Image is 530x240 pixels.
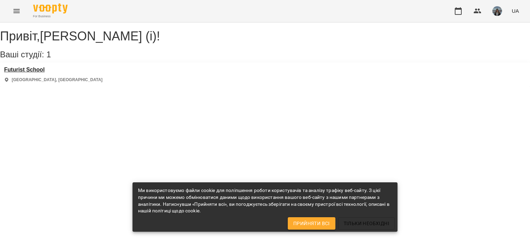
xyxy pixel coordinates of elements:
p: [GEOGRAPHIC_DATA], [GEOGRAPHIC_DATA] [12,77,102,83]
img: Voopty Logo [33,3,68,13]
span: UA [512,7,519,15]
button: Menu [8,3,25,19]
span: 1 [46,50,51,59]
button: UA [509,4,522,17]
a: Futurist School [4,67,102,73]
span: For Business [33,14,68,19]
img: 5016bfd3fcb89ecb1154f9e8b701e3c2.jpg [492,6,502,16]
